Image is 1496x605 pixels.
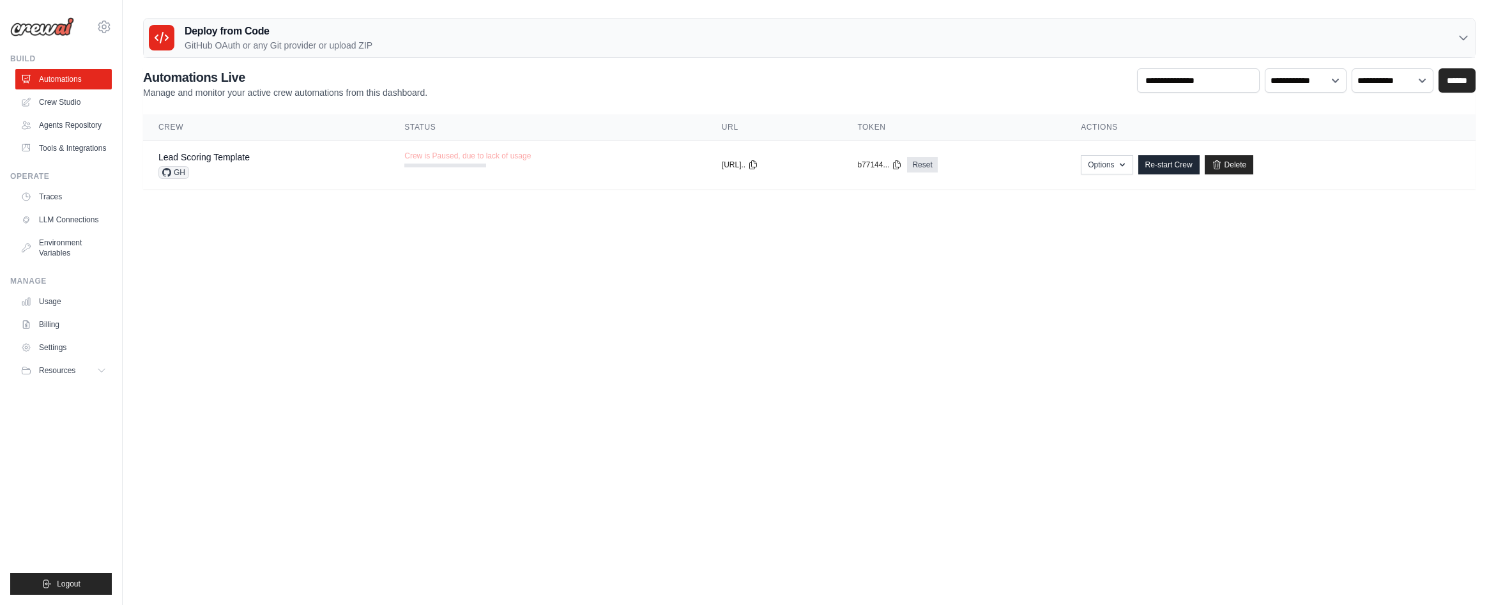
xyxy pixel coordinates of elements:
p: GitHub OAuth or any Git provider or upload ZIP [185,39,372,52]
th: URL [706,114,843,141]
a: Automations [15,69,112,89]
a: LLM Connections [15,210,112,230]
a: Settings [15,337,112,358]
a: Re-start Crew [1138,155,1200,174]
div: Manage [10,276,112,286]
a: Lead Scoring Template [158,152,250,162]
span: Logout [57,579,80,589]
span: Crew is Paused, due to lack of usage [404,151,531,161]
span: Resources [39,365,75,376]
th: Token [842,114,1065,141]
div: Operate [10,171,112,181]
th: Status [389,114,706,141]
a: Usage [15,291,112,312]
a: Crew Studio [15,92,112,112]
a: Delete [1205,155,1254,174]
a: Agents Repository [15,115,112,135]
p: Manage and monitor your active crew automations from this dashboard. [143,86,427,99]
a: Traces [15,187,112,207]
a: Billing [15,314,112,335]
button: Options [1081,155,1133,174]
div: Build [10,54,112,64]
a: Environment Variables [15,233,112,263]
h2: Automations Live [143,68,427,86]
a: Reset [907,157,937,172]
img: Logo [10,17,74,36]
th: Actions [1065,114,1476,141]
span: GH [158,166,189,179]
button: Logout [10,573,112,595]
button: b77144... [857,160,902,170]
a: Tools & Integrations [15,138,112,158]
th: Crew [143,114,389,141]
button: Resources [15,360,112,381]
h3: Deploy from Code [185,24,372,39]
